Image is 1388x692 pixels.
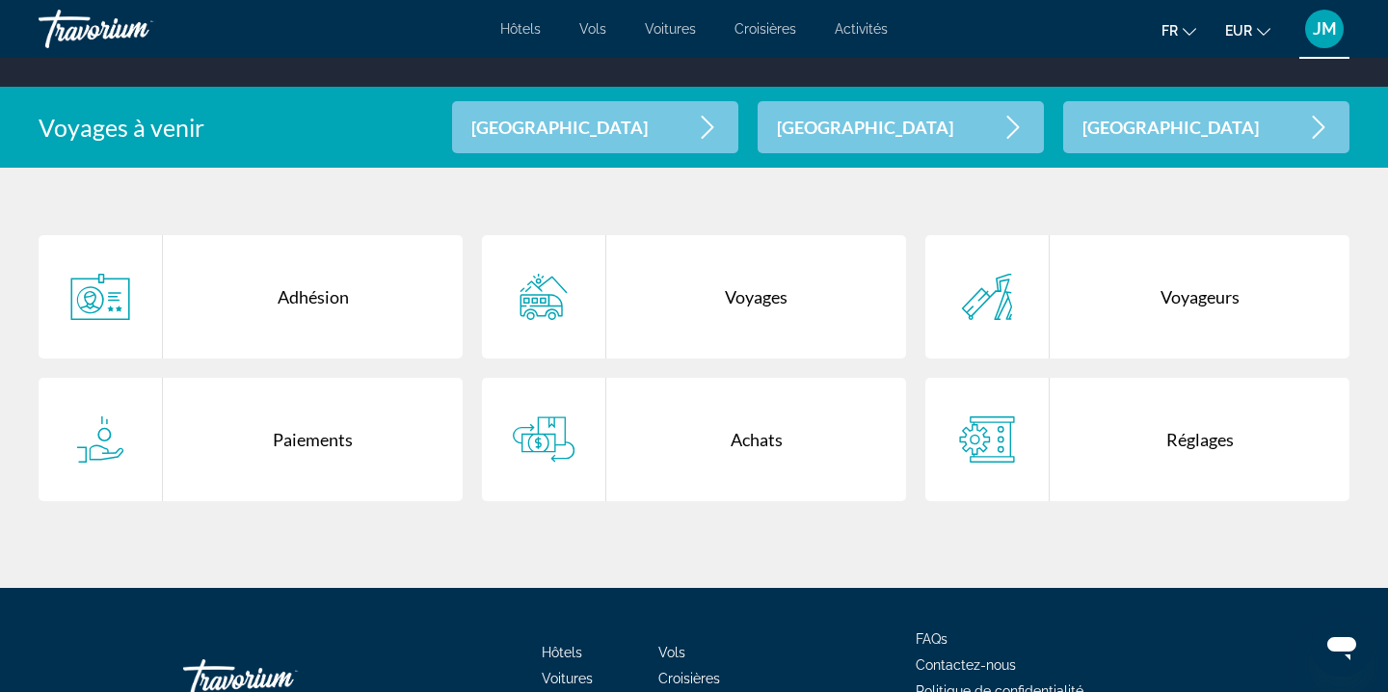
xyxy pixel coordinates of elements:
a: Réglages [925,378,1349,501]
a: Croisières [658,671,720,686]
a: Adhésion [39,235,463,359]
a: Vols [658,645,685,660]
span: fr [1161,23,1178,39]
a: Contactez-nous [916,657,1016,673]
a: FAQs [916,631,948,647]
a: Activités [835,21,888,37]
p: [GEOGRAPHIC_DATA] [1082,120,1259,136]
p: [GEOGRAPHIC_DATA] [777,120,953,136]
button: Change currency [1225,16,1270,44]
a: Hôtels [500,21,541,37]
h2: Voyages à venir [39,113,204,142]
p: [GEOGRAPHIC_DATA] [471,120,648,136]
div: Adhésion [163,235,463,359]
span: EUR [1225,23,1252,39]
a: [GEOGRAPHIC_DATA] [1063,101,1349,153]
a: Voitures [645,21,696,37]
span: JM [1313,19,1337,39]
a: Voyageurs [925,235,1349,359]
a: Vols [579,21,606,37]
a: Travorium [39,4,231,54]
div: Paiements [163,378,463,501]
a: Paiements [39,378,463,501]
a: Achats [482,378,906,501]
div: Voyages [606,235,906,359]
iframe: Bouton de lancement de la fenêtre de messagerie [1311,615,1373,677]
div: Voyageurs [1050,235,1349,359]
a: [GEOGRAPHIC_DATA] [452,101,738,153]
a: Voyages [482,235,906,359]
a: Voitures [542,671,593,686]
button: Change language [1161,16,1196,44]
button: User Menu [1299,9,1349,49]
div: Achats [606,378,906,501]
a: Hôtels [542,645,582,660]
a: [GEOGRAPHIC_DATA] [758,101,1044,153]
a: Croisières [734,21,796,37]
div: Réglages [1050,378,1349,501]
